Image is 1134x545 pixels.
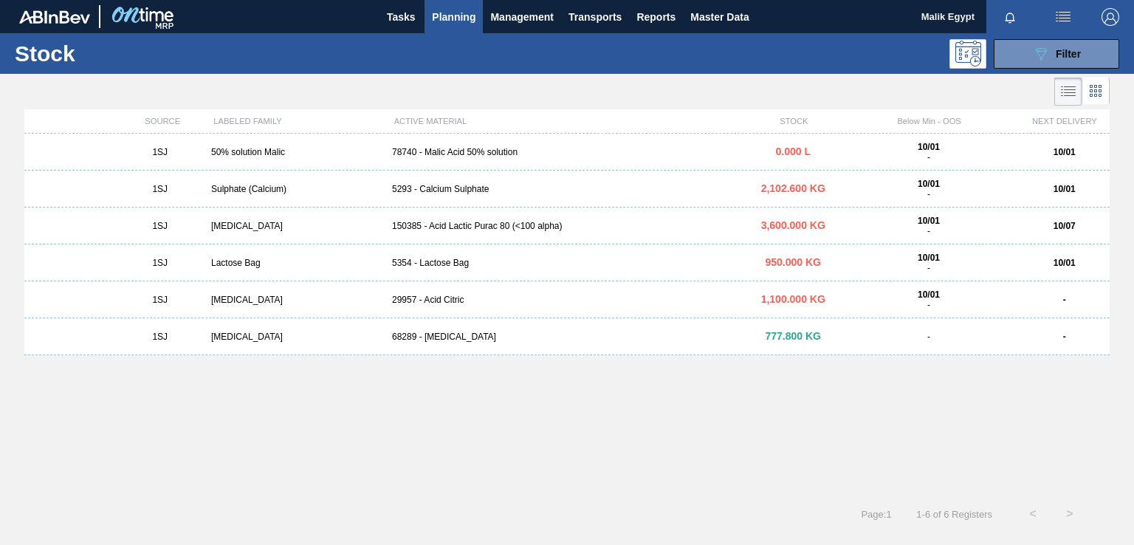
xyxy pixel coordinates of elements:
[761,293,825,305] span: 1,100.000 KG
[766,330,822,342] span: 777.800 KG
[1054,258,1076,268] strong: 10/01
[152,147,168,157] span: 1SJ
[927,226,930,236] span: -
[1056,48,1081,60] span: Filter
[839,117,1019,126] div: Below Min - OOS
[205,258,386,268] div: Lactose Bag
[388,117,749,126] div: ACTIVE MATERIAL
[1082,78,1110,106] div: Card Vision
[15,45,227,62] h1: Stock
[749,117,839,126] div: STOCK
[861,509,891,520] span: Page : 1
[205,147,386,157] div: 50% solution Malic
[568,8,622,26] span: Transports
[1063,295,1066,305] strong: -
[19,10,90,24] img: TNhmsLtSVTkK8tSr43FrP2fwEKptu5GPRR3wAAAABJRU5ErkJggg==
[690,8,749,26] span: Master Data
[386,221,748,231] div: 150385 - Acid Lactic Purac 80 (<100 alpha)
[152,258,168,268] span: 1SJ
[1014,496,1051,532] button: <
[490,8,554,26] span: Management
[386,295,748,305] div: 29957 - Acid Citric
[1020,117,1110,126] div: NEXT DELIVERY
[152,221,168,231] span: 1SJ
[152,332,168,342] span: 1SJ
[918,142,940,152] strong: 10/01
[927,300,930,310] span: -
[761,182,825,194] span: 2,102.600 KG
[636,8,676,26] span: Reports
[918,179,940,189] strong: 10/01
[432,8,475,26] span: Planning
[386,258,748,268] div: 5354 - Lactose Bag
[914,509,992,520] span: 1 - 6 of 6 Registers
[776,145,811,157] span: 0.000 L
[205,221,386,231] div: [MEDICAL_DATA]
[927,263,930,273] span: -
[986,7,1034,27] button: Notifications
[918,253,940,263] strong: 10/01
[994,39,1119,69] button: Filter
[385,8,417,26] span: Tasks
[918,289,940,300] strong: 10/01
[1054,8,1072,26] img: userActions
[927,152,930,162] span: -
[386,147,748,157] div: 78740 - Malic Acid 50% solution
[205,295,386,305] div: [MEDICAL_DATA]
[927,332,930,342] span: -
[152,295,168,305] span: 1SJ
[927,189,930,199] span: -
[766,256,822,268] span: 950.000 KG
[1054,147,1076,157] strong: 10/01
[205,184,386,194] div: Sulphate (Calcium)
[1054,221,1076,231] strong: 10/07
[386,332,748,342] div: 68289 - [MEDICAL_DATA]
[386,184,748,194] div: 5293 - Calcium Sulphate
[949,39,986,69] div: Programming: no user selected
[207,117,388,126] div: LABELED FAMILY
[117,117,207,126] div: SOURCE
[1102,8,1119,26] img: Logout
[1063,332,1066,342] strong: -
[761,219,825,231] span: 3,600.000 KG
[1051,496,1088,532] button: >
[918,216,940,226] strong: 10/01
[1054,78,1082,106] div: List Vision
[1054,184,1076,194] strong: 10/01
[205,332,386,342] div: [MEDICAL_DATA]
[152,184,168,194] span: 1SJ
